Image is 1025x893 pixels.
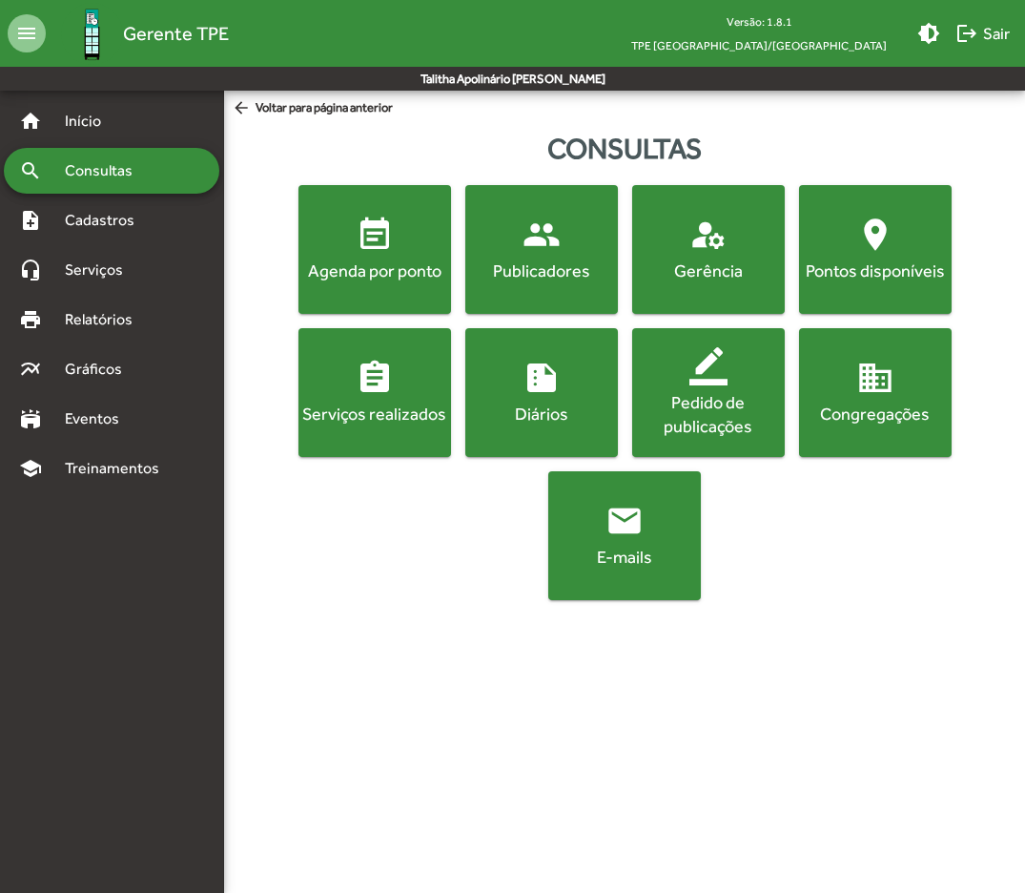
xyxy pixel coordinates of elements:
[632,185,785,314] button: Gerência
[799,185,952,314] button: Pontos disponíveis
[19,259,42,281] mat-icon: headset_mic
[232,98,256,119] mat-icon: arrow_back
[19,159,42,182] mat-icon: search
[616,10,902,33] div: Versão: 1.8.1
[19,358,42,381] mat-icon: multiline_chart
[799,328,952,457] button: Congregações
[53,259,149,281] span: Serviços
[356,216,394,254] mat-icon: event_note
[298,185,451,314] button: Agenda por ponto
[523,359,561,397] mat-icon: summarize
[636,390,781,438] div: Pedido de publicações
[123,18,229,49] span: Gerente TPE
[632,328,785,457] button: Pedido de publicações
[465,185,618,314] button: Publicadores
[302,402,447,426] div: Serviços realizados
[636,259,781,282] div: Gerência
[616,33,902,57] span: TPE [GEOGRAPHIC_DATA]/[GEOGRAPHIC_DATA]
[689,347,728,385] mat-icon: border_color
[53,308,157,331] span: Relatórios
[469,259,614,282] div: Publicadores
[61,3,123,65] img: Logo
[955,16,1010,51] span: Sair
[548,471,701,600] button: E-mails
[46,3,229,65] a: Gerente TPE
[803,402,948,426] div: Congregações
[803,259,948,282] div: Pontos disponíveis
[19,407,42,430] mat-icon: stadium
[19,308,42,331] mat-icon: print
[53,209,159,232] span: Cadastros
[552,545,697,569] div: E-mails
[232,98,393,119] span: Voltar para página anterior
[53,110,129,133] span: Início
[605,502,644,540] mat-icon: email
[298,328,451,457] button: Serviços realizados
[356,359,394,397] mat-icon: assignment
[523,216,561,254] mat-icon: people
[19,457,42,480] mat-icon: school
[469,402,614,426] div: Diários
[302,259,447,282] div: Agenda por ponto
[19,209,42,232] mat-icon: note_add
[856,359,894,397] mat-icon: domain
[917,22,940,45] mat-icon: brightness_medium
[8,14,46,52] mat-icon: menu
[955,22,978,45] mat-icon: logout
[53,407,145,430] span: Eventos
[53,457,182,480] span: Treinamentos
[53,358,148,381] span: Gráficos
[948,16,1017,51] button: Sair
[465,328,618,457] button: Diários
[689,216,728,254] mat-icon: manage_accounts
[53,159,157,182] span: Consultas
[224,127,1025,170] div: Consultas
[19,110,42,133] mat-icon: home
[856,216,894,254] mat-icon: location_on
